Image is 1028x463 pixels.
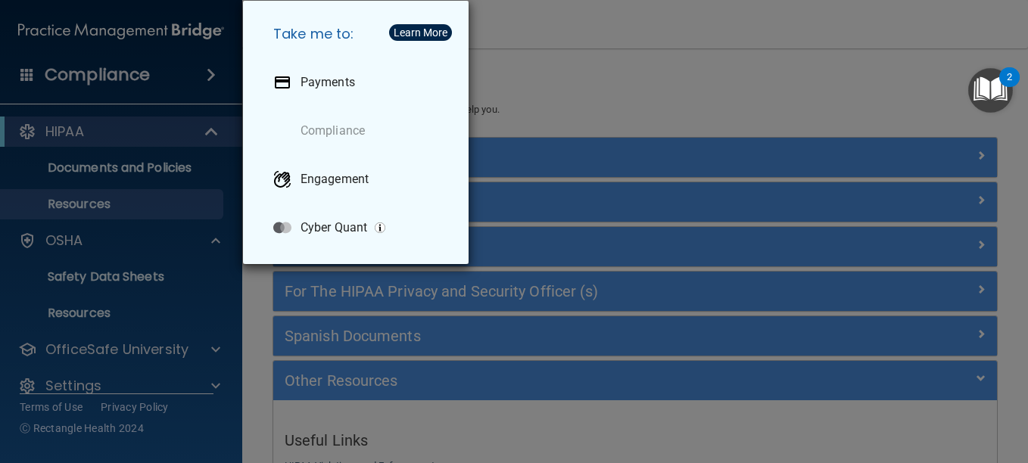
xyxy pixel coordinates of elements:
a: Cyber Quant [261,207,456,249]
button: Open Resource Center, 2 new notifications [968,68,1013,113]
a: Payments [261,61,456,104]
div: Learn More [394,27,447,38]
div: 2 [1007,77,1012,97]
p: Payments [301,75,355,90]
a: Compliance [261,110,456,152]
a: Engagement [261,158,456,200]
p: Engagement [301,172,369,187]
p: Cyber Quant [301,220,367,235]
button: Learn More [389,24,452,41]
iframe: Drift Widget Chat Controller [952,359,1010,416]
h5: Take me to: [261,13,456,55]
